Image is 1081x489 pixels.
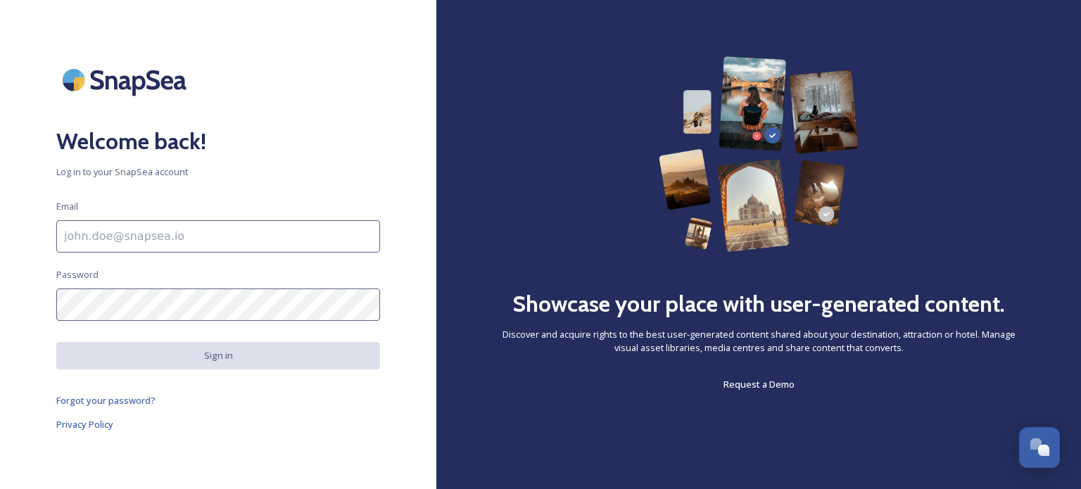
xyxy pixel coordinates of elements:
button: Open Chat [1019,427,1060,468]
a: Request a Demo [723,376,795,393]
h2: Welcome back! [56,125,380,158]
a: Forgot your password? [56,392,380,409]
input: john.doe@snapsea.io [56,220,380,253]
span: Log in to your SnapSea account [56,165,380,179]
span: Email [56,200,78,213]
span: Password [56,268,99,281]
span: Discover and acquire rights to the best user-generated content shared about your destination, att... [493,328,1025,355]
a: Privacy Policy [56,416,380,433]
span: Request a Demo [723,378,795,390]
img: SnapSea Logo [56,56,197,103]
span: Privacy Policy [56,418,113,431]
h2: Showcase your place with user-generated content. [512,287,1005,321]
button: Sign in [56,342,380,369]
img: 63b42ca75bacad526042e722_Group%20154-p-800.png [659,56,859,252]
span: Forgot your password? [56,394,156,407]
